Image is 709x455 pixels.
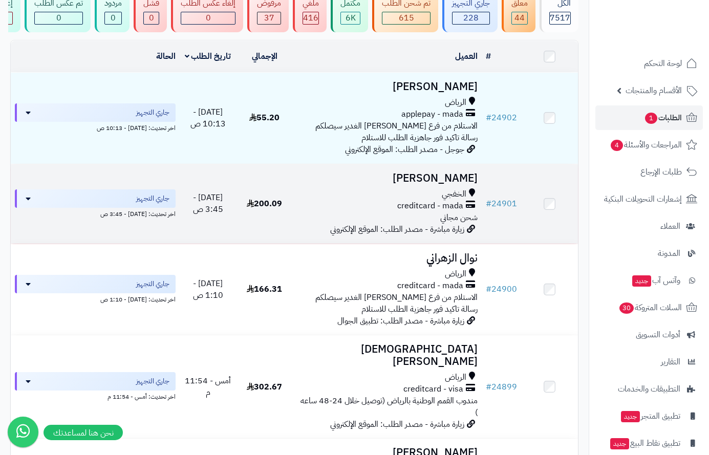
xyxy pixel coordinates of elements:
[619,302,634,314] span: 30
[247,283,282,295] span: 166.31
[247,198,282,210] span: 200.09
[620,409,680,423] span: تطبيق المتجر
[486,198,491,210] span: #
[330,418,464,430] span: زيارة مباشرة - مصدر الطلب: الموقع الإلكتروني
[618,382,680,396] span: التطبيقات والخدمات
[644,56,682,71] span: لوحة التحكم
[193,277,223,301] span: [DATE] - 1:10 ص
[486,381,517,393] a: #24899
[621,411,640,422] span: جديد
[595,51,703,76] a: لوحة التحكم
[185,50,231,62] a: تاريخ الطلب
[595,160,703,184] a: طلبات الإرجاع
[550,12,570,24] span: 7517
[156,50,176,62] a: الحالة
[341,12,360,24] div: 6025
[144,12,159,24] div: 0
[609,436,680,450] span: تطبيق نقاط البيع
[626,83,682,98] span: الأقسام والمنتجات
[486,112,517,124] a: #24902
[247,381,282,393] span: 302.67
[297,172,478,184] h3: [PERSON_NAME]
[442,188,466,200] span: الخفجي
[595,133,703,157] a: المراجعات والأسئلة4
[611,140,623,151] span: 4
[610,138,682,152] span: المراجعات والأسئلة
[401,109,463,120] span: applepay - mada
[514,12,525,24] span: 44
[610,438,629,449] span: جديد
[15,122,176,133] div: اخر تحديث: [DATE] - 10:13 ص
[337,315,464,327] span: زيارة مباشرة - مصدر الطلب: تطبيق الجوال
[136,193,169,204] span: جاري التجهيز
[595,295,703,320] a: السلات المتروكة30
[252,50,277,62] a: الإجمالي
[185,375,231,399] span: أمس - 11:54 م
[604,192,682,206] span: إشعارات التحويلات البنكية
[595,322,703,347] a: أدوات التسويق
[382,12,430,24] div: 615
[445,372,466,383] span: الرياض
[636,328,680,342] span: أدوات التسويق
[297,343,478,367] h3: [DEMOGRAPHIC_DATA][PERSON_NAME]
[136,107,169,118] span: جاري التجهيز
[486,283,491,295] span: #
[15,391,176,401] div: اخر تحديث: أمس - 11:54 م
[486,283,517,295] a: #24900
[486,50,491,62] a: #
[631,273,680,288] span: وآتس آب
[644,111,682,125] span: الطلبات
[300,395,478,419] span: مندوب القمم الوطنية بالرياض (توصيل خلال 24-48 ساعه )
[397,280,463,292] span: creditcard - mada
[660,219,680,233] span: العملاء
[463,12,479,24] span: 228
[486,198,517,210] a: #24901
[149,12,154,24] span: 0
[595,105,703,130] a: الطلبات1
[595,187,703,211] a: إشعارات التحويلات البنكية
[661,355,680,369] span: التقارير
[346,12,356,24] span: 6K
[136,279,169,289] span: جاري التجهيز
[397,200,463,212] span: creditcard - mada
[15,293,176,304] div: اخر تحديث: [DATE] - 1:10 ص
[35,12,82,24] div: 0
[249,112,280,124] span: 55.20
[399,12,414,24] span: 615
[486,112,491,124] span: #
[453,12,489,24] div: 228
[15,208,176,219] div: اخر تحديث: [DATE] - 3:45 ص
[193,191,223,215] span: [DATE] - 3:45 ص
[658,246,680,261] span: المدونة
[297,81,478,93] h3: [PERSON_NAME]
[455,50,478,62] a: العميل
[257,12,281,24] div: 37
[303,12,318,24] span: 416
[645,113,657,124] span: 1
[445,268,466,280] span: الرياض
[345,143,464,156] span: جوجل - مصدر الطلب: الموقع الإلكتروني
[595,214,703,239] a: العملاء
[640,165,682,179] span: طلبات الإرجاع
[206,12,211,24] span: 0
[190,106,226,130] span: [DATE] - 10:13 ص
[403,383,463,395] span: creditcard - visa
[56,12,61,24] span: 0
[632,275,651,287] span: جديد
[136,376,169,386] span: جاري التجهيز
[264,12,274,24] span: 37
[330,223,464,235] span: زيارة مباشرة - مصدر الطلب: الموقع الإلكتروني
[595,241,703,266] a: المدونة
[297,252,478,264] h3: نوال الزهراني
[181,12,235,24] div: 0
[105,12,121,24] div: 0
[595,268,703,293] a: وآتس آبجديد
[595,404,703,428] a: تطبيق المتجرجديد
[618,300,682,315] span: السلات المتروكة
[486,381,491,393] span: #
[512,12,527,24] div: 44
[315,120,478,144] span: الاستلام من فرع [PERSON_NAME] الغدير سيصلكم رسالة تاكيد فور جاهزية الطلب للاستلام
[595,377,703,401] a: التطبيقات والخدمات
[445,97,466,109] span: الرياض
